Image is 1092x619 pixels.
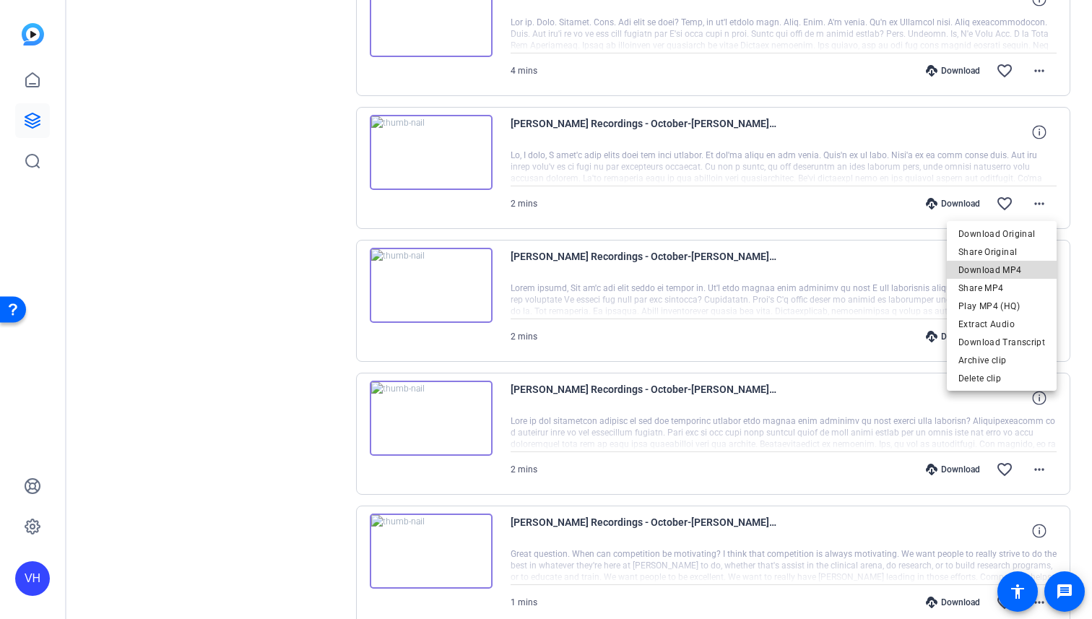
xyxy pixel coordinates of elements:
span: Download Original [958,225,1045,243]
span: Download MP4 [958,261,1045,279]
span: Archive clip [958,352,1045,369]
span: Delete clip [958,370,1045,387]
span: Share Original [958,243,1045,261]
span: Download Transcript [958,334,1045,351]
span: Extract Audio [958,316,1045,333]
span: Share MP4 [958,280,1045,297]
span: Play MP4 (HQ) [958,298,1045,315]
